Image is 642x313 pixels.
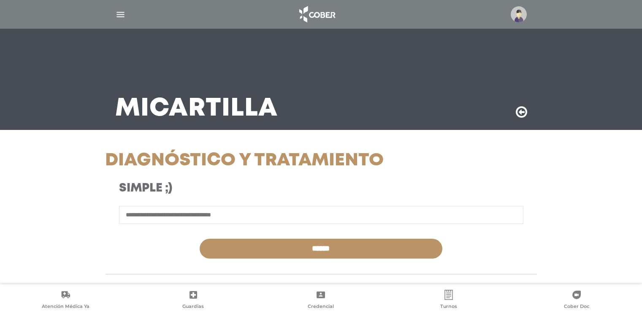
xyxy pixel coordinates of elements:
a: Turnos [385,290,513,311]
h1: Diagnóstico y Tratamiento [105,150,389,171]
span: Credencial [308,303,334,311]
h3: Mi Cartilla [115,98,278,120]
span: Guardias [182,303,204,311]
img: profile-placeholder.svg [511,6,527,22]
span: Atención Médica Ya [42,303,89,311]
a: Atención Médica Ya [2,290,130,311]
img: logo_cober_home-white.png [295,4,339,24]
span: Turnos [440,303,457,311]
img: Cober_menu-lines-white.svg [115,9,126,20]
a: Credencial [257,290,385,311]
h3: Simple ;) [119,181,375,196]
span: Cober Doc [564,303,589,311]
a: Cober Doc [512,290,640,311]
a: Guardias [130,290,257,311]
